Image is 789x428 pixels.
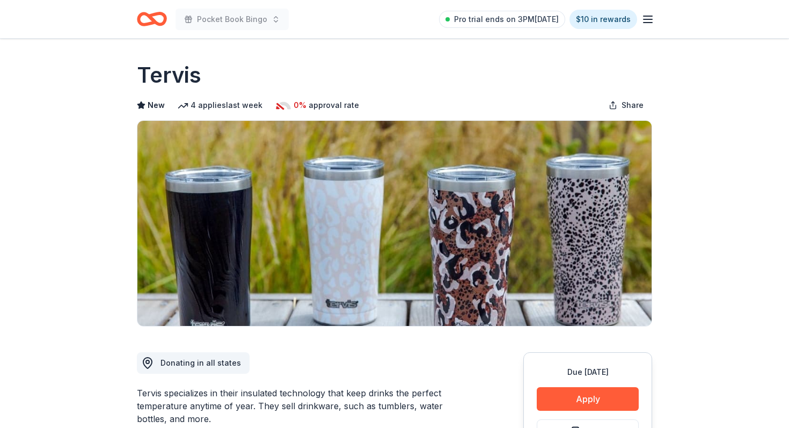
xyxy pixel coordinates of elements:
[622,99,644,112] span: Share
[178,99,262,112] div: 4 applies last week
[197,13,267,26] span: Pocket Book Bingo
[137,121,652,326] img: Image for Tervis
[176,9,289,30] button: Pocket Book Bingo
[537,366,639,379] div: Due [DATE]
[569,10,637,29] a: $10 in rewards
[600,95,652,116] button: Share
[294,99,306,112] span: 0%
[137,60,201,90] h1: Tervis
[309,99,359,112] span: approval rate
[160,358,241,367] span: Donating in all states
[537,387,639,411] button: Apply
[454,13,559,26] span: Pro trial ends on 3PM[DATE]
[439,11,565,28] a: Pro trial ends on 3PM[DATE]
[137,6,167,32] a: Home
[137,387,472,425] div: Tervis specializes in their insulated technology that keep drinks the perfect temperature anytime...
[148,99,165,112] span: New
